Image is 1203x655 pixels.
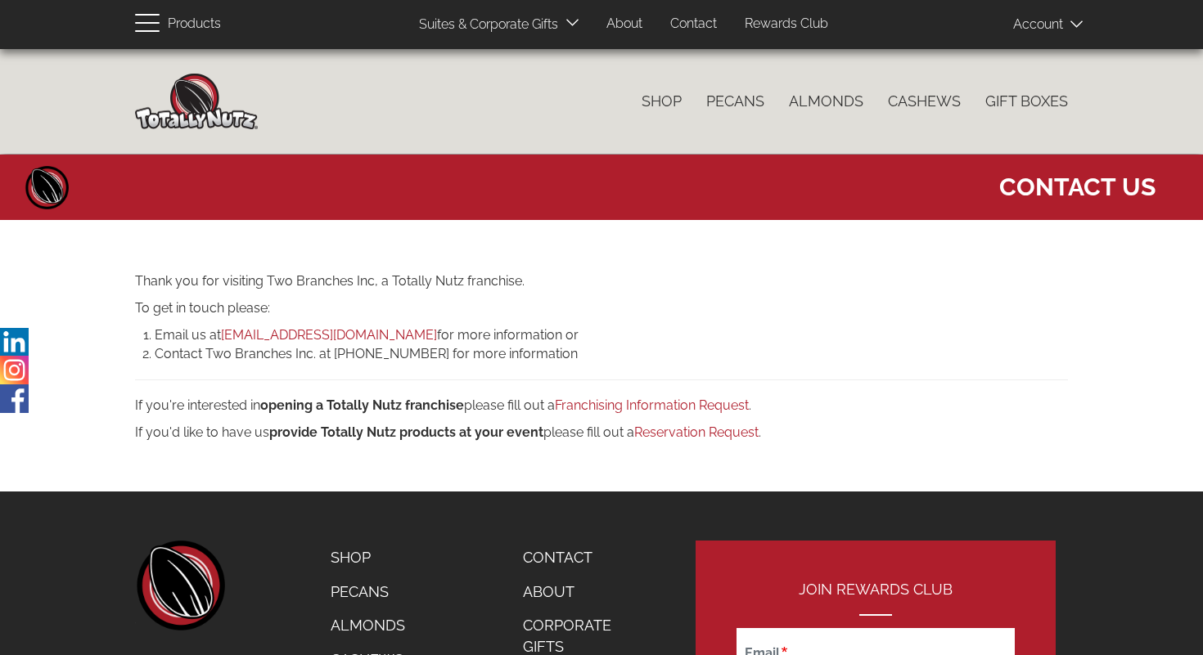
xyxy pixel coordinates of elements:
[694,84,777,119] a: Pecans
[511,541,643,575] a: Contact
[777,84,876,119] a: Almonds
[999,163,1156,204] span: Contact Us
[629,84,694,119] a: Shop
[168,12,221,36] span: Products
[973,84,1080,119] a: Gift Boxes
[658,8,729,40] a: Contact
[221,327,437,343] a: [EMAIL_ADDRESS][DOMAIN_NAME]
[511,575,643,609] a: About
[318,608,417,643] a: Almonds
[260,397,464,413] strong: opening a Totally Nutz franchise
[594,8,655,40] a: About
[155,345,1068,364] li: Contact Two Branches Inc. at [PHONE_NUMBER] for more information
[155,326,1068,345] li: Email us at for more information or
[737,581,1015,616] h2: Join Rewards Club
[135,272,1068,291] p: Thank you for visiting Two Branches Inc, a Totally Nutz franchise.
[732,8,840,40] a: Rewards Club
[135,424,1068,442] p: If you'd like to have us please fill out a .
[318,575,417,609] a: Pecans
[135,541,225,630] a: home
[23,163,72,212] a: Home
[634,424,759,440] a: Reservation Request
[135,397,1068,415] p: If you're interested in please fill out a .
[876,84,973,119] a: Cashews
[407,9,563,41] a: Suites & Corporate Gifts
[135,299,1068,318] p: To get in touch please:
[135,74,258,129] img: Home
[269,424,543,440] strong: provide Totally Nutz products at your event
[318,541,417,575] a: Shop
[555,397,749,413] a: Franchising Information Request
